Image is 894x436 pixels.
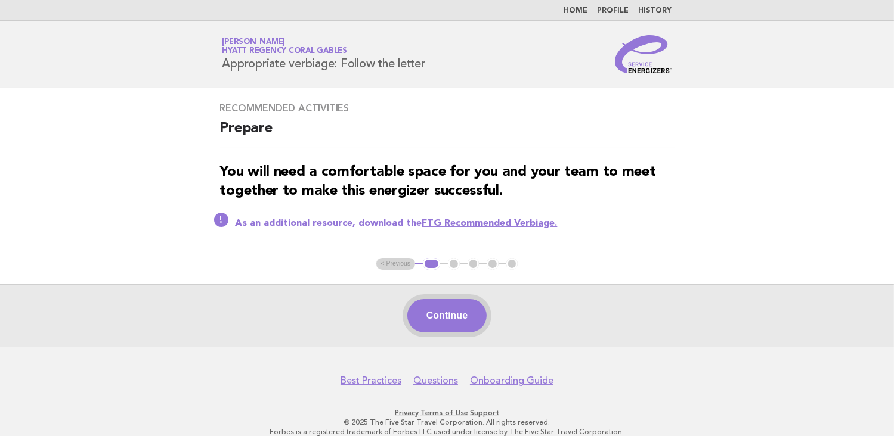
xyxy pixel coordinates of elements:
[423,258,440,270] button: 1
[407,299,487,332] button: Continue
[220,165,656,198] strong: You will need a comfortable space for you and your team to meet together to make this energizer s...
[236,217,675,229] p: As an additional resource, download the
[470,409,499,417] a: Support
[395,409,419,417] a: Privacy
[564,7,588,14] a: Home
[222,38,348,55] a: [PERSON_NAME]Hyatt Regency Coral Gables
[422,219,558,228] a: FTG Recommended Verbiage.
[220,119,675,148] h2: Prepare
[420,409,468,417] a: Terms of Use
[470,375,553,387] a: Onboarding Guide
[82,408,812,418] p: · ·
[220,102,675,114] h3: Recommended activities
[341,375,401,387] a: Best Practices
[413,375,458,387] a: Questions
[639,7,672,14] a: History
[598,7,629,14] a: Profile
[222,48,348,55] span: Hyatt Regency Coral Gables
[615,35,672,73] img: Service Energizers
[222,39,425,70] h1: Appropriate verbiage: Follow the letter
[82,418,812,427] p: © 2025 The Five Star Travel Corporation. All rights reserved.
